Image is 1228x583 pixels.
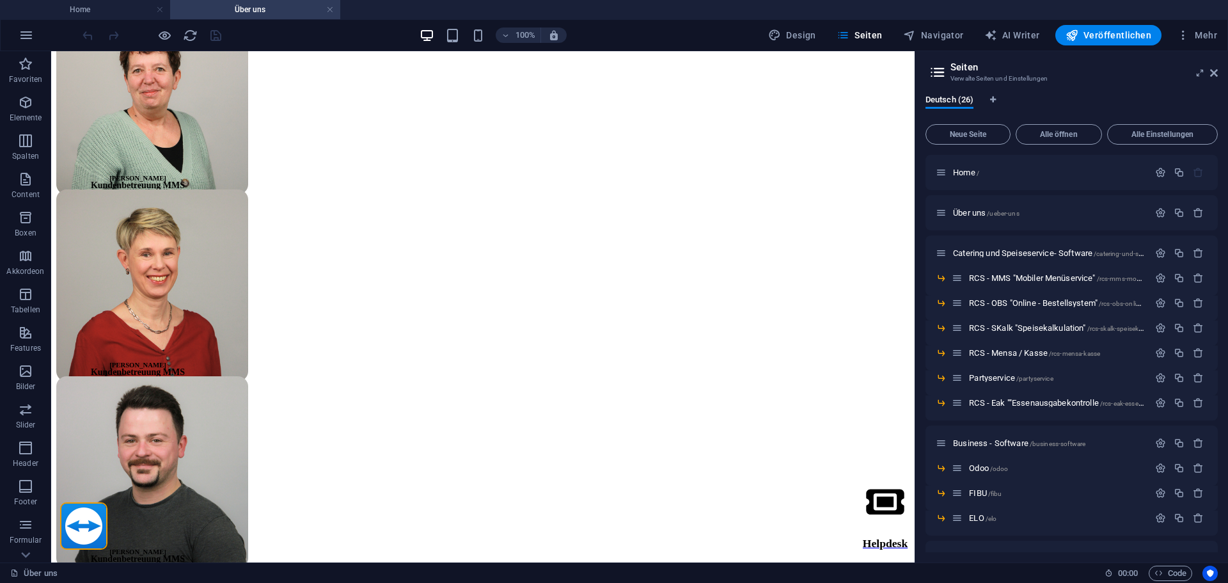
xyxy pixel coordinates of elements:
div: Entfernen [1193,513,1204,523]
div: RCS - Mensa / Kasse/rcs-mensa-kasse [965,349,1149,357]
button: 100% [496,28,541,43]
p: Boxen [15,228,36,238]
button: AI Writer [979,25,1045,45]
p: Formular [10,535,42,545]
div: RCS - OBS "Online - Bestellsystem"/rcs-obs-online-bestellsystem [965,299,1149,307]
span: /business-software [1030,440,1086,447]
div: RCS - Eak ""Essenausgabekontrolle/rcs-eak-essenausgabekontrolle [965,399,1149,407]
span: : [1127,568,1129,578]
div: Einstellungen [1155,463,1166,474]
span: /odoo [990,465,1009,472]
span: Klick, um Seite zu öffnen [953,248,1200,258]
span: Navigator [903,29,964,42]
div: Duplizieren [1174,513,1185,523]
div: Einstellungen [1155,347,1166,358]
button: Neue Seite [925,124,1011,145]
span: /rcs-mensa-kasse [1049,350,1100,357]
div: Duplizieren [1174,488,1185,499]
a: Klick, um Auswahl aufzuheben. Doppelklick öffnet Seitenverwaltung [10,566,58,581]
span: / [977,170,979,177]
span: Klick, um Seite zu öffnen [969,488,1002,498]
div: Einstellungen [1155,273,1166,284]
h4: Über uns [170,3,340,17]
button: Veröffentlichen [1055,25,1161,45]
button: Design [763,25,821,45]
div: Entfernen [1193,323,1204,333]
div: Duplizieren [1174,273,1185,284]
span: Klick, um Seite zu öffnen [953,438,1085,448]
span: Klick, um Seite zu öffnen [969,513,996,523]
div: Duplizieren [1174,397,1185,408]
div: Über uns/ueber-uns [949,209,1149,217]
span: Klick, um Seite zu öffnen [969,298,1185,308]
button: Alle Einstellungen [1107,124,1218,145]
span: /partyservice [1016,375,1053,382]
div: Entfernen [1193,347,1204,358]
div: Home/ [949,168,1149,177]
p: Tabellen [11,305,40,315]
p: Header [13,458,38,468]
div: Entfernen [1193,438,1204,449]
span: Klick, um Seite zu öffnen [969,398,1192,408]
div: Duplizieren [1174,248,1185,259]
span: Veröffentlichen [1066,29,1151,42]
div: Design (Strg+Alt+Y) [763,25,821,45]
span: /rcs-mms-mobiler-menueservice [1097,275,1191,282]
div: Einstellungen [1155,372,1166,383]
span: AI Writer [984,29,1040,42]
p: Features [10,343,41,353]
div: Partyservice/partyservice [965,374,1149,382]
span: 00 00 [1118,566,1138,581]
div: RCS - MMS "Mobiler Menüservice"/rcs-mms-mobiler-menueservice [965,274,1149,282]
button: Seiten [831,25,888,45]
div: Entfernen [1193,372,1204,383]
span: Seiten [837,29,883,42]
span: /elo [986,515,997,522]
div: RCS - SKalk "Speisekalkulation"/rcs-skalk-speisekalkulation [965,324,1149,332]
div: Einstellungen [1155,397,1166,408]
div: Entfernen [1193,488,1204,499]
div: Die Startseite kann nicht gelöscht werden [1193,167,1204,178]
span: Design [768,29,816,42]
span: Klick, um Seite zu öffnen [969,323,1166,333]
div: Duplizieren [1174,298,1185,308]
div: Einstellungen [1155,207,1166,218]
div: Einstellungen [1155,513,1166,523]
p: Content [12,189,40,200]
p: Elemente [10,113,42,123]
span: Mehr [1177,29,1217,42]
span: Klick, um Seite zu öffnen [969,463,1008,473]
button: Alle öffnen [1016,124,1102,145]
button: Navigator [898,25,969,45]
h3: Verwalte Seiten und Einstellungen [950,73,1192,84]
div: Einstellungen [1155,323,1166,333]
i: Seite neu laden [183,28,198,43]
p: Favoriten [9,74,42,84]
div: Catering und Speiseservice- Software/catering-und-speiseservice-software [949,249,1149,257]
div: Einstellungen [1155,167,1166,178]
span: Neue Seite [931,131,1005,138]
div: Einstellungen [1155,248,1166,259]
div: Entfernen [1193,273,1204,284]
div: Einstellungen [1155,488,1166,499]
h6: Session-Zeit [1105,566,1138,581]
div: Business - Software/business-software [949,439,1149,447]
div: Einstellungen [1155,298,1166,308]
div: Entfernen [1193,397,1204,408]
p: Spalten [12,151,39,161]
div: Entfernen [1193,207,1204,218]
div: Duplizieren [1174,463,1185,474]
div: Duplizieren [1174,323,1185,333]
i: Bei Größenänderung Zoomstufe automatisch an das gewählte Gerät anpassen. [548,29,560,41]
div: Duplizieren [1174,438,1185,449]
div: Entfernen [1193,248,1204,259]
button: Usercentrics [1202,566,1218,581]
span: Klick, um Seite zu öffnen [969,273,1190,283]
p: Bilder [16,381,36,392]
span: /fibu [988,490,1002,497]
span: /rcs-skalk-speisekalkulation [1087,325,1167,332]
span: Klick, um Seite zu öffnen [953,168,979,177]
div: Entfernen [1193,463,1204,474]
div: Duplizieren [1174,167,1185,178]
div: Odoo/odoo [965,464,1149,472]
